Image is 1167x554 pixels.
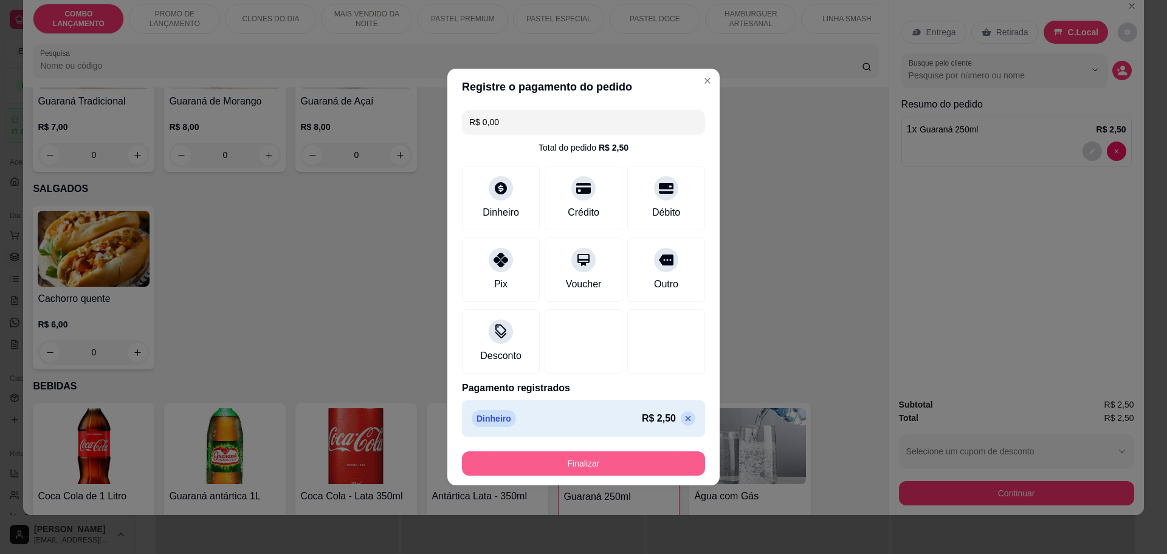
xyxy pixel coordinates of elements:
div: Dinheiro [483,205,519,220]
p: Pagamento registrados [462,381,705,395]
div: Total do pedido [539,142,628,154]
div: Desconto [480,349,522,363]
p: R$ 2,50 [642,411,676,426]
div: Voucher [566,277,602,292]
div: Débito [652,205,680,220]
div: R$ 2,50 [599,142,628,154]
p: Dinheiro [472,410,516,427]
header: Registre o pagamento do pedido [447,69,720,105]
button: Close [698,71,717,91]
div: Pix [494,277,508,292]
div: Crédito [568,205,599,220]
button: Finalizar [462,451,705,476]
div: Outro [654,277,678,292]
input: Ex.: hambúrguer de cordeiro [469,110,698,134]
